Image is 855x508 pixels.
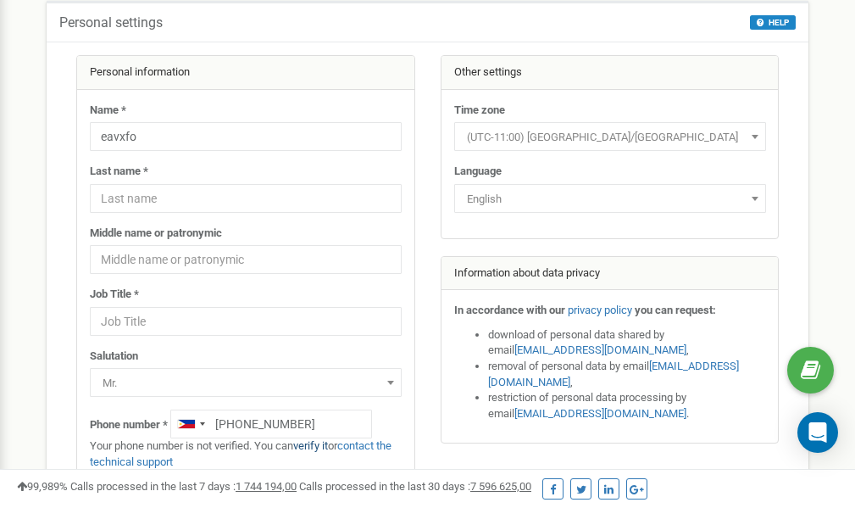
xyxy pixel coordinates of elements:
[170,410,372,438] input: +1-800-555-55-55
[635,304,716,316] strong: you can request:
[90,417,168,433] label: Phone number *
[488,390,766,421] li: restriction of personal data processing by email .
[236,480,297,493] u: 1 744 194,00
[90,184,402,213] input: Last name
[750,15,796,30] button: HELP
[299,480,531,493] span: Calls processed in the last 30 days :
[90,164,148,180] label: Last name *
[90,226,222,242] label: Middle name or patronymic
[59,15,163,31] h5: Personal settings
[90,439,391,468] a: contact the technical support
[96,371,396,395] span: Mr.
[454,103,505,119] label: Time zone
[797,412,838,453] div: Open Intercom Messenger
[470,480,531,493] u: 7 596 625,00
[77,56,414,90] div: Personal information
[568,304,632,316] a: privacy policy
[90,307,402,336] input: Job Title
[293,439,328,452] a: verify it
[90,245,402,274] input: Middle name or patronymic
[70,480,297,493] span: Calls processed in the last 7 days :
[454,304,565,316] strong: In accordance with our
[454,122,766,151] span: (UTC-11:00) Pacific/Midway
[171,410,210,438] div: Telephone country code
[441,257,779,291] div: Information about data privacy
[441,56,779,90] div: Other settings
[514,343,686,356] a: [EMAIL_ADDRESS][DOMAIN_NAME]
[90,103,126,119] label: Name *
[488,327,766,359] li: download of personal data shared by email ,
[90,368,402,397] span: Mr.
[454,164,502,180] label: Language
[514,407,686,420] a: [EMAIL_ADDRESS][DOMAIN_NAME]
[454,184,766,213] span: English
[90,287,139,303] label: Job Title *
[460,126,760,149] span: (UTC-11:00) Pacific/Midway
[90,349,138,365] label: Salutation
[90,438,402,470] p: Your phone number is not verified. You can or
[17,480,68,493] span: 99,989%
[460,187,760,211] span: English
[488,360,739,388] a: [EMAIL_ADDRESS][DOMAIN_NAME]
[90,122,402,151] input: Name
[488,359,766,390] li: removal of personal data by email ,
